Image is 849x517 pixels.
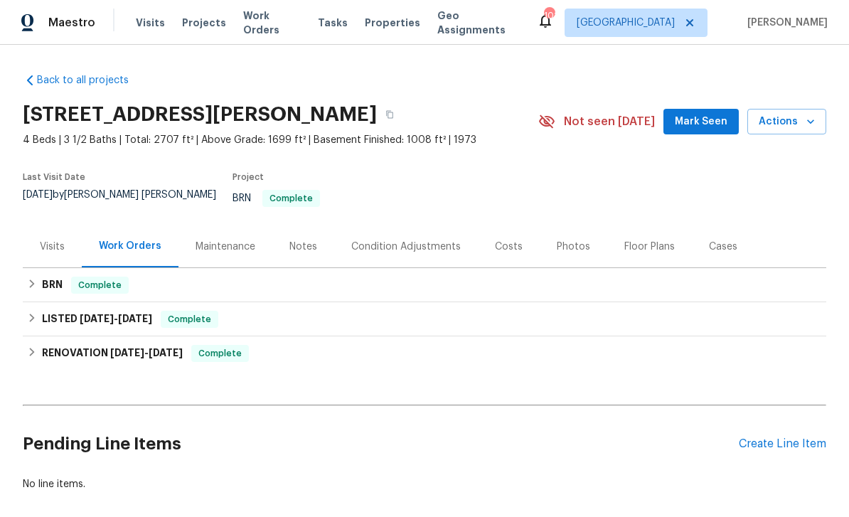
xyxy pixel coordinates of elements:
[80,314,152,324] span: -
[42,311,152,328] h6: LISTED
[23,107,377,122] h2: [STREET_ADDRESS][PERSON_NAME]
[377,102,402,127] button: Copy Address
[99,239,161,253] div: Work Orders
[437,9,520,37] span: Geo Assignments
[42,277,63,294] h6: BRN
[23,336,826,371] div: RENOVATION [DATE]-[DATE]Complete
[557,240,590,254] div: Photos
[23,302,826,336] div: LISTED [DATE]-[DATE]Complete
[162,312,217,326] span: Complete
[80,314,114,324] span: [DATE]
[40,240,65,254] div: Visits
[759,113,815,131] span: Actions
[624,240,675,254] div: Floor Plans
[318,18,348,28] span: Tasks
[196,240,255,254] div: Maintenance
[577,16,675,30] span: [GEOGRAPHIC_DATA]
[742,16,828,30] span: [PERSON_NAME]
[264,194,319,203] span: Complete
[23,133,538,147] span: 4 Beds | 3 1/2 Baths | Total: 2707 ft² | Above Grade: 1699 ft² | Basement Finished: 1008 ft² | 1973
[23,173,85,181] span: Last Visit Date
[149,348,183,358] span: [DATE]
[23,411,739,477] h2: Pending Line Items
[23,268,826,302] div: BRN Complete
[193,346,247,361] span: Complete
[182,16,226,30] span: Projects
[564,114,655,129] span: Not seen [DATE]
[23,73,159,87] a: Back to all projects
[233,173,264,181] span: Project
[23,477,826,491] div: No line items.
[739,437,826,451] div: Create Line Item
[118,314,152,324] span: [DATE]
[233,193,320,203] span: BRN
[709,240,737,254] div: Cases
[110,348,183,358] span: -
[663,109,739,135] button: Mark Seen
[747,109,826,135] button: Actions
[48,16,95,30] span: Maestro
[73,278,127,292] span: Complete
[23,190,233,217] div: by [PERSON_NAME] [PERSON_NAME]
[544,9,554,23] div: 101
[495,240,523,254] div: Costs
[136,16,165,30] span: Visits
[23,190,53,200] span: [DATE]
[289,240,317,254] div: Notes
[243,9,301,37] span: Work Orders
[365,16,420,30] span: Properties
[110,348,144,358] span: [DATE]
[675,113,727,131] span: Mark Seen
[351,240,461,254] div: Condition Adjustments
[42,345,183,362] h6: RENOVATION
